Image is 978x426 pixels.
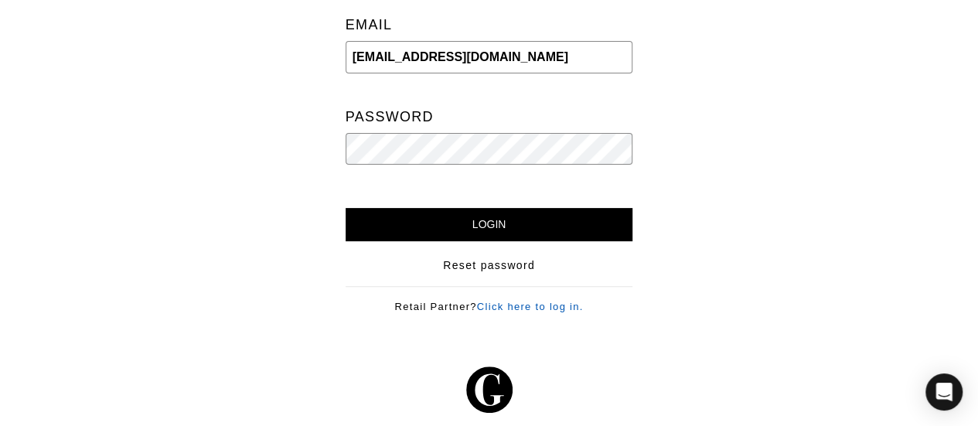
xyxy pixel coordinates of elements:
[443,257,535,274] a: Reset password
[925,373,963,411] div: Open Intercom Messenger
[346,286,633,315] div: Retail Partner?
[346,9,393,41] label: Email
[346,101,434,133] label: Password
[477,301,584,312] a: Click here to log in.
[346,208,633,241] input: Login
[466,366,513,413] img: g-602364139e5867ba59c769ce4266a9601a3871a1516a6a4c3533f4bc45e69684.svg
